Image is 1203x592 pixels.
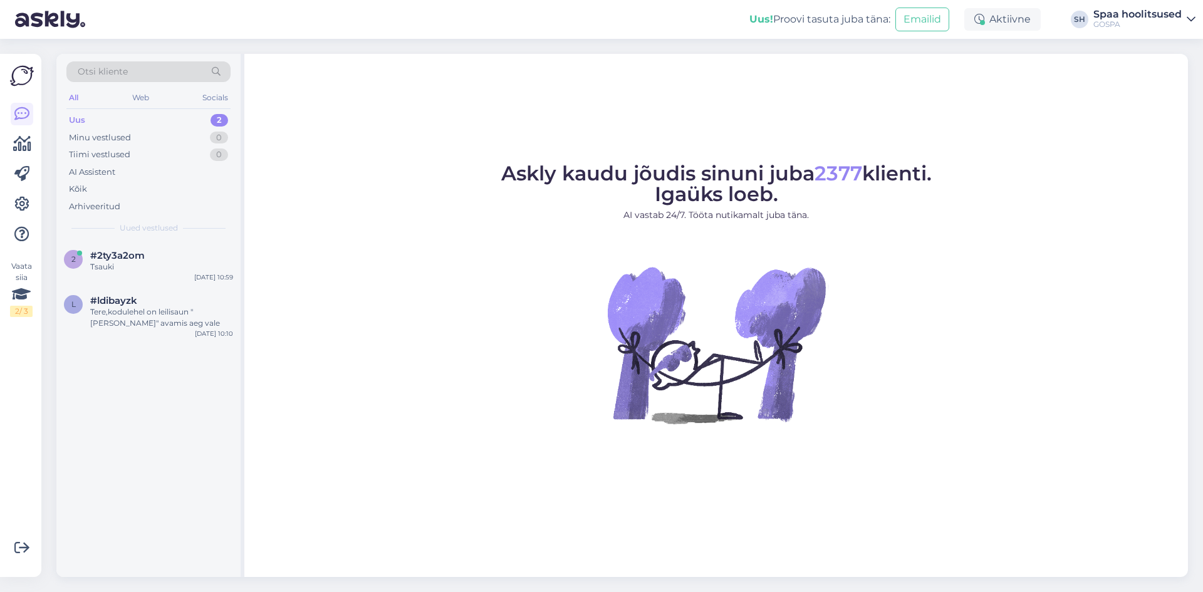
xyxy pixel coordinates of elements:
[69,132,131,144] div: Minu vestlused
[120,222,178,234] span: Uued vestlused
[603,232,829,457] img: No Chat active
[69,166,115,179] div: AI Assistent
[749,12,890,27] div: Proovi tasuta juba täna:
[71,254,76,264] span: 2
[90,306,233,329] div: Tere,kodulehel on leilisaun "[PERSON_NAME]" avamis aeg vale
[10,64,34,88] img: Askly Logo
[69,200,120,213] div: Arhiveeritud
[200,90,231,106] div: Socials
[69,114,85,127] div: Uus
[1093,9,1195,29] a: Spaa hoolitsusedGOSPA
[815,161,862,185] span: 2377
[1093,19,1182,29] div: GOSPA
[90,250,145,261] span: #2ty3a2om
[130,90,152,106] div: Web
[210,132,228,144] div: 0
[90,261,233,273] div: Tsauki
[69,148,130,161] div: Tiimi vestlused
[895,8,949,31] button: Emailid
[749,13,773,25] b: Uus!
[194,273,233,282] div: [DATE] 10:59
[964,8,1041,31] div: Aktiivne
[10,261,33,317] div: Vaata siia
[501,209,932,222] p: AI vastab 24/7. Tööta nutikamalt juba täna.
[69,183,87,195] div: Kõik
[66,90,81,106] div: All
[211,114,228,127] div: 2
[501,161,932,206] span: Askly kaudu jõudis sinuni juba klienti. Igaüks loeb.
[210,148,228,161] div: 0
[10,306,33,317] div: 2 / 3
[1071,11,1088,28] div: SH
[90,295,137,306] span: #ldibayzk
[195,329,233,338] div: [DATE] 10:10
[71,299,76,309] span: l
[1093,9,1182,19] div: Spaa hoolitsused
[78,65,128,78] span: Otsi kliente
